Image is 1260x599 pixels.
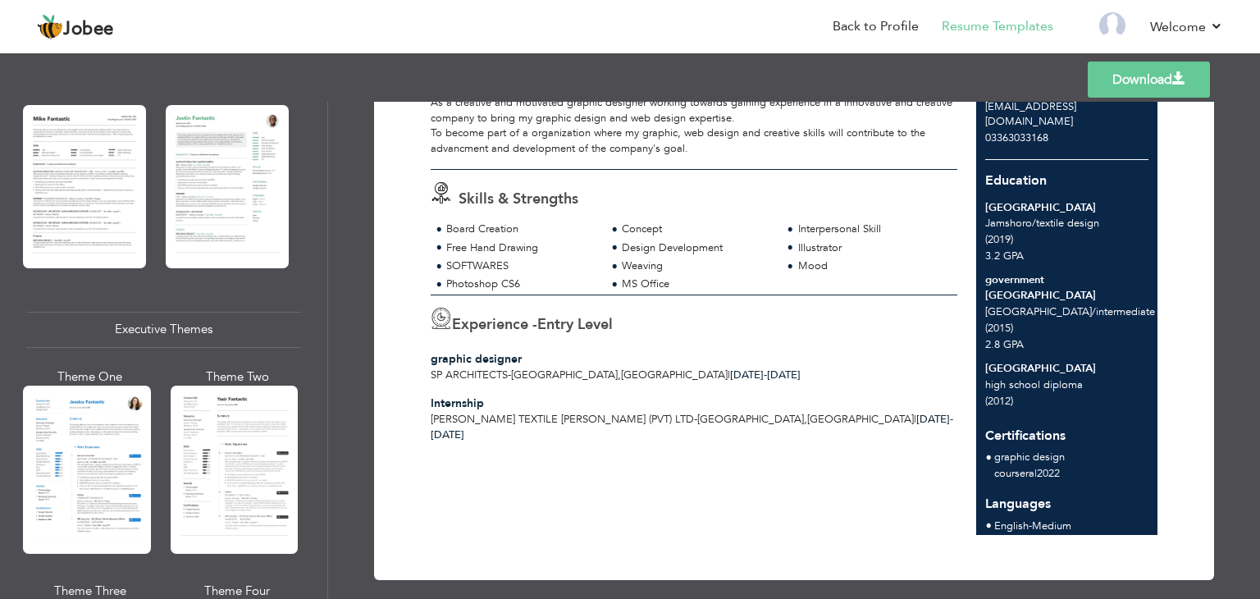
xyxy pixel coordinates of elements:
[446,240,596,256] div: Free Hand Drawing
[985,394,1013,409] span: (2012)
[694,412,697,427] span: -
[994,466,1065,482] p: coursera 2022
[914,412,916,427] span: |
[1029,519,1032,533] span: -
[459,189,578,209] span: Skills & Strengths
[37,14,63,40] img: jobee.io
[1088,62,1210,98] a: Download
[807,412,914,427] span: [GEOGRAPHIC_DATA]
[431,412,694,427] span: [PERSON_NAME] Textile [PERSON_NAME] (Pvt) Ltd
[994,450,1065,464] span: graphic design
[764,368,767,382] span: -
[622,240,772,256] div: Design Development
[985,171,1047,190] span: Education
[798,222,948,237] div: Interpersonal Skill
[1032,216,1036,231] span: /
[730,368,767,382] span: [DATE]
[431,368,508,382] span: SP ARCHITECTS
[985,232,1013,247] span: (2019)
[985,216,1099,231] span: Jamshoro textile design
[985,130,1048,145] span: 03363033168
[621,368,728,382] span: [GEOGRAPHIC_DATA]
[833,17,919,36] a: Back to Profile
[798,240,948,256] div: Illustrator
[446,258,596,274] div: SOFTWARES
[1099,12,1125,39] img: Profile Img
[985,377,1083,392] span: high school diploma
[728,368,730,382] span: |
[431,396,484,411] span: Internship
[730,368,801,382] span: [DATE]
[994,519,1071,535] li: Medium
[994,519,1029,533] span: English
[452,314,537,335] span: Experience -
[431,95,957,156] div: As a creative and motivated graphic designer working towards gaining experience in a innovative a...
[985,99,1076,130] span: [EMAIL_ADDRESS][DOMAIN_NAME]
[26,368,154,386] div: Theme One
[942,17,1053,36] a: Resume Templates
[26,312,301,347] div: Executive Themes
[431,412,953,442] span: [DATE]
[431,351,522,367] span: graphic designer
[985,414,1066,446] span: Certifications
[63,21,114,39] span: Jobee
[537,314,613,336] label: Entry Level
[622,258,772,274] div: Weaving
[916,412,953,427] span: [DATE]
[985,200,1148,216] div: [GEOGRAPHIC_DATA]
[798,258,948,274] div: Mood
[446,277,596,292] div: Photoshop CS6
[985,304,1155,319] span: [GEOGRAPHIC_DATA] intermediate
[174,368,302,386] div: Theme Two
[697,412,804,427] span: [GEOGRAPHIC_DATA]
[950,412,953,427] span: -
[985,321,1013,336] span: (2015)
[622,222,772,237] div: Concept
[622,277,772,292] div: MS Office
[446,222,596,237] div: Board Creation
[985,337,1024,352] span: 2.8 GPA
[804,412,807,427] span: ,
[985,482,1051,514] span: Languages
[618,368,621,382] span: ,
[508,368,511,382] span: -
[1092,304,1096,319] span: /
[1150,17,1223,37] a: Welcome
[985,249,1024,263] span: 3.2 GPA
[1034,466,1037,481] span: |
[37,14,114,40] a: Jobee
[985,272,1148,303] div: government [GEOGRAPHIC_DATA]
[985,361,1148,377] div: [GEOGRAPHIC_DATA]
[511,368,618,382] span: [GEOGRAPHIC_DATA]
